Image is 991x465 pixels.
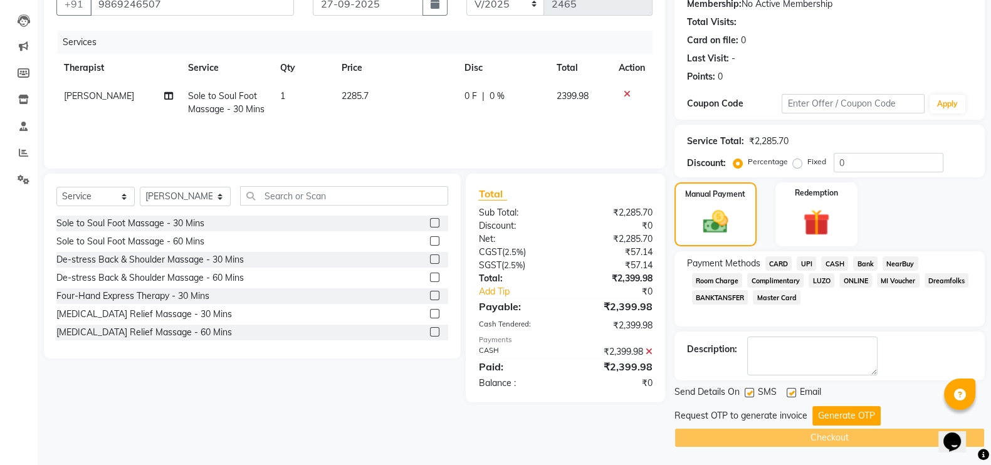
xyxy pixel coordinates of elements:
span: Bank [853,256,878,271]
div: ₹2,399.98 [565,345,662,358]
span: CASH [821,256,848,271]
div: Net: [469,232,565,246]
div: ₹57.14 [565,259,662,272]
div: Discount: [687,157,726,170]
th: Action [611,54,653,82]
button: Generate OTP [812,406,881,426]
span: Send Details On [674,385,740,401]
label: Manual Payment [685,189,745,200]
img: _cash.svg [695,207,736,236]
div: ₹57.14 [565,246,662,259]
span: 2285.7 [342,90,369,102]
span: 0 % [490,90,505,103]
div: Description: [687,343,737,356]
span: ONLINE [839,273,872,288]
label: Fixed [807,156,826,167]
span: Payment Methods [687,257,760,270]
span: UPI [797,256,816,271]
div: 0 [718,70,723,83]
div: ( ) [469,246,565,259]
span: CGST [478,246,501,258]
div: [MEDICAL_DATA] Relief Massage - 60 Mins [56,326,232,339]
input: Enter Offer / Coupon Code [782,94,925,113]
div: ₹2,285.70 [749,135,789,148]
div: ₹0 [565,219,662,232]
span: MI Voucher [877,273,920,288]
a: Add Tip [469,285,581,298]
span: 2.5% [503,260,522,270]
div: Points: [687,70,715,83]
span: Email [800,385,821,401]
div: Services [58,31,662,54]
div: ₹2,399.98 [565,299,662,314]
span: [PERSON_NAME] [64,90,134,102]
div: ₹2,399.98 [565,272,662,285]
div: ₹0 [582,285,662,298]
div: De-stress Back & Shoulder Massage - 60 Mins [56,271,244,285]
span: 2399.98 [557,90,589,102]
div: ₹2,399.98 [565,319,662,332]
div: Request OTP to generate invoice [674,409,807,422]
th: Qty [273,54,334,82]
div: Card on file: [687,34,738,47]
span: NearBuy [883,256,918,271]
span: CARD [765,256,792,271]
img: _gift.svg [795,206,837,239]
div: Service Total: [687,135,744,148]
div: 0 [741,34,746,47]
span: SGST [478,259,501,271]
span: | [482,90,485,103]
span: Sole to Soul Foot Massage - 30 Mins [188,90,265,115]
span: BANKTANSFER [692,290,748,305]
div: ₹0 [565,377,662,390]
button: Apply [930,95,965,113]
div: Discount: [469,219,565,232]
div: Payable: [469,299,565,314]
th: Therapist [56,54,181,82]
div: Balance : [469,377,565,390]
div: ₹2,285.70 [565,232,662,246]
div: Sub Total: [469,206,565,219]
div: CASH [469,345,565,358]
label: Redemption [795,187,838,199]
div: Sole to Soul Foot Massage - 30 Mins [56,217,204,230]
div: Four-Hand Express Therapy - 30 Mins [56,290,209,303]
span: Dreamfolks [925,273,969,288]
label: Percentage [748,156,788,167]
th: Disc [457,54,549,82]
span: SMS [758,385,777,401]
div: De-stress Back & Shoulder Massage - 30 Mins [56,253,244,266]
span: LUZO [809,273,834,288]
div: ( ) [469,259,565,272]
div: Cash Tendered: [469,319,565,332]
div: Total Visits: [687,16,737,29]
div: - [731,52,735,65]
span: 2.5% [504,247,523,257]
span: Complimentary [747,273,804,288]
div: Total: [469,272,565,285]
span: Master Card [753,290,800,305]
div: Paid: [469,359,565,374]
th: Total [549,54,611,82]
div: Last Visit: [687,52,729,65]
th: Service [181,54,273,82]
th: Price [334,54,456,82]
span: 1 [280,90,285,102]
div: ₹2,399.98 [565,359,662,374]
span: Room Charge [692,273,743,288]
span: Total [478,187,507,201]
span: 0 F [464,90,477,103]
iframe: chat widget [938,415,978,452]
div: Payments [478,335,652,345]
div: [MEDICAL_DATA] Relief Massage - 30 Mins [56,308,232,321]
div: ₹2,285.70 [565,206,662,219]
input: Search or Scan [240,186,448,206]
div: Coupon Code [687,97,782,110]
div: Sole to Soul Foot Massage - 60 Mins [56,235,204,248]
